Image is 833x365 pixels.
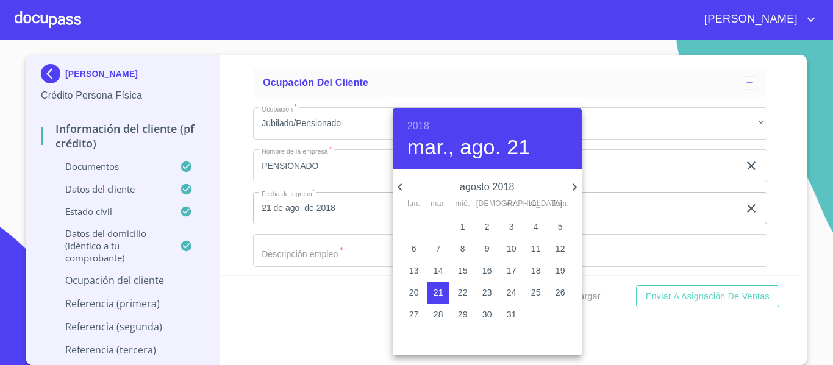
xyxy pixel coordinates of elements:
p: agosto 2018 [407,180,567,194]
p: 21 [434,286,443,299]
p: 9 [485,243,490,255]
p: 11 [531,243,541,255]
button: 13 [403,260,425,282]
button: 26 [549,282,571,304]
p: 24 [507,286,517,299]
p: 15 [458,264,468,277]
button: 7 [427,238,449,260]
button: 14 [427,260,449,282]
span: mar. [427,198,449,210]
p: 4 [534,221,538,233]
p: 5 [558,221,563,233]
p: 10 [507,243,517,255]
button: 11 [525,238,547,260]
button: 28 [427,304,449,326]
button: 30 [476,304,498,326]
button: 9 [476,238,498,260]
button: 3 [501,216,523,238]
button: 23 [476,282,498,304]
p: 20 [409,286,419,299]
button: 27 [403,304,425,326]
p: 26 [556,286,565,299]
p: 8 [460,243,465,255]
button: 2 [476,216,498,238]
button: 20 [403,282,425,304]
button: 19 [549,260,571,282]
button: 22 [452,282,474,304]
p: 1 [460,221,465,233]
button: 8 [452,238,474,260]
button: mar., ago. 21 [407,135,531,160]
p: 17 [507,264,517,277]
button: 29 [452,304,474,326]
button: 2018 [407,118,429,135]
button: 4 [525,216,547,238]
button: 21 [427,282,449,304]
p: 19 [556,264,565,277]
button: 6 [403,238,425,260]
button: 31 [501,304,523,326]
p: 14 [434,264,443,277]
span: lun. [403,198,425,210]
p: 7 [436,243,441,255]
p: 30 [482,308,492,321]
p: 2 [485,221,490,233]
p: 25 [531,286,541,299]
button: 25 [525,282,547,304]
p: 31 [507,308,517,321]
p: 12 [556,243,565,255]
p: 13 [409,264,419,277]
span: [DEMOGRAPHIC_DATA]. [476,198,498,210]
button: 10 [501,238,523,260]
p: 27 [409,308,419,321]
button: 16 [476,260,498,282]
button: 1 [452,216,474,238]
p: 22 [458,286,468,299]
p: 3 [509,221,514,233]
p: 18 [531,264,541,277]
p: 28 [434,308,443,321]
p: 23 [482,286,492,299]
p: 29 [458,308,468,321]
button: 5 [549,216,571,238]
span: dom. [549,198,571,210]
button: 17 [501,260,523,282]
button: 12 [549,238,571,260]
button: 15 [452,260,474,282]
p: 16 [482,264,492,277]
button: 18 [525,260,547,282]
span: sáb. [525,198,547,210]
span: mié. [452,198,474,210]
span: vie. [501,198,523,210]
button: 24 [501,282,523,304]
p: 6 [412,243,416,255]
